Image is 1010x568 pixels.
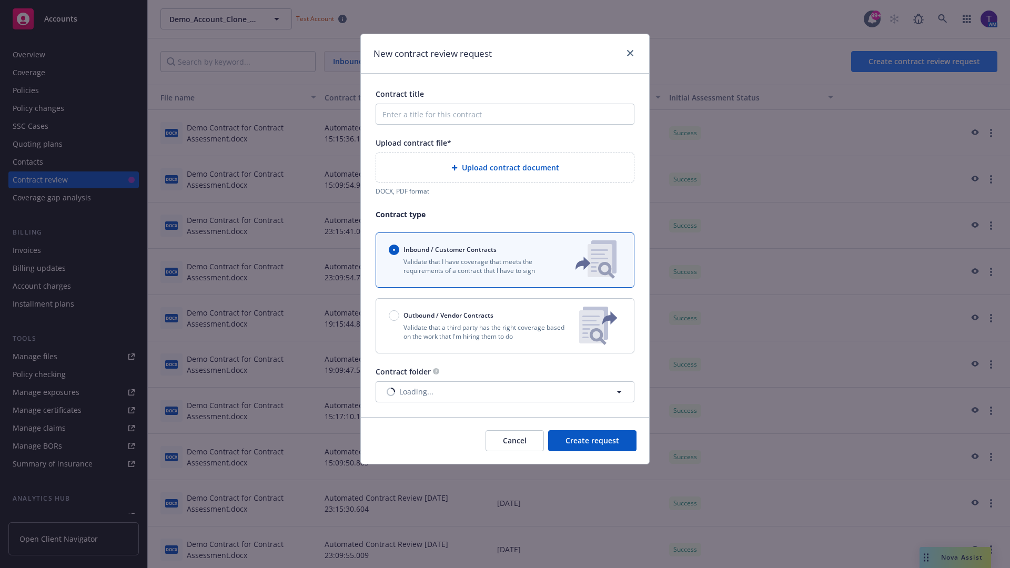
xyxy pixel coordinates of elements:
[399,386,433,397] span: Loading...
[403,245,497,254] span: Inbound / Customer Contracts
[389,310,399,321] input: Outbound / Vendor Contracts
[376,232,634,288] button: Inbound / Customer ContractsValidate that I have coverage that meets the requirements of a contra...
[376,153,634,182] div: Upload contract document
[376,104,634,125] input: Enter a title for this contract
[389,245,399,255] input: Inbound / Customer Contracts
[376,138,451,148] span: Upload contract file*
[376,381,634,402] button: Loading...
[376,209,634,220] p: Contract type
[503,435,527,445] span: Cancel
[462,162,559,173] span: Upload contract document
[565,435,619,445] span: Create request
[376,298,634,353] button: Outbound / Vendor ContractsValidate that a third party has the right coverage based on the work t...
[373,47,492,60] h1: New contract review request
[548,430,637,451] button: Create request
[389,323,571,341] p: Validate that a third party has the right coverage based on the work that I'm hiring them to do
[486,430,544,451] button: Cancel
[376,367,431,377] span: Contract folder
[376,187,634,196] div: DOCX, PDF format
[403,311,493,320] span: Outbound / Vendor Contracts
[389,257,558,275] p: Validate that I have coverage that meets the requirements of a contract that I have to sign
[376,89,424,99] span: Contract title
[624,47,637,59] a: close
